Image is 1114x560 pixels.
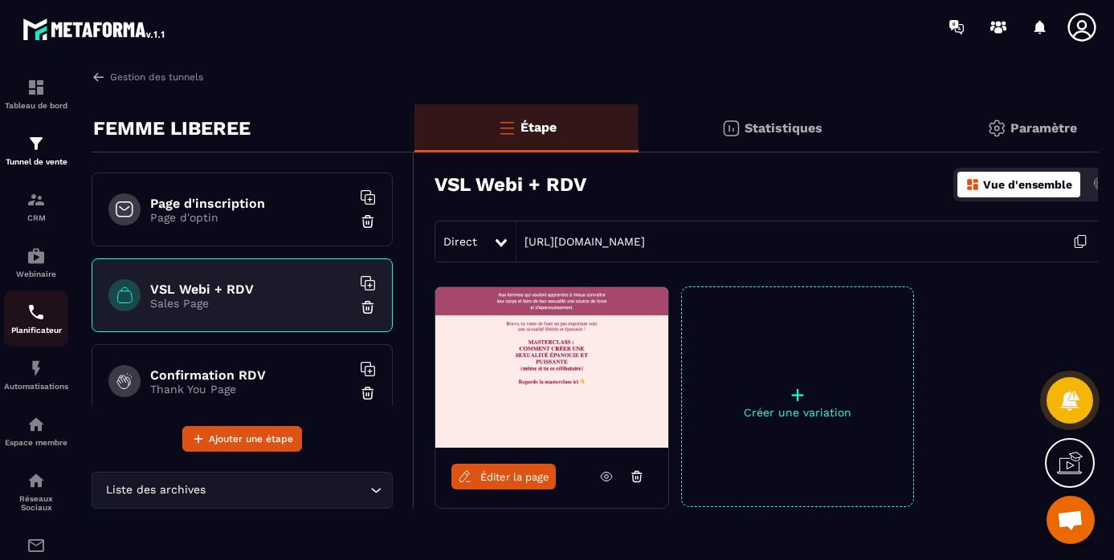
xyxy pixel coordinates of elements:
[1047,496,1095,544] a: Ouvrir le chat
[92,472,393,509] div: Search for option
[965,177,980,192] img: dashboard-orange.40269519.svg
[150,297,351,310] p: Sales Page
[987,119,1006,138] img: setting-gr.5f69749f.svg
[182,426,302,452] button: Ajouter une étape
[435,287,668,448] img: image
[682,383,913,406] p: +
[4,122,68,178] a: formationformationTunnel de vente
[150,367,351,383] h6: Confirmation RDV
[682,406,913,419] p: Créer une variation
[1010,120,1077,136] p: Paramètre
[1092,177,1107,192] img: actions.d6e523a2.png
[27,302,46,322] img: scheduler
[4,459,68,524] a: social-networksocial-networkRéseaux Sociaux
[4,326,68,335] p: Planificateur
[4,234,68,290] a: automationsautomationsWebinaire
[27,415,46,434] img: automations
[150,196,351,211] h6: Page d'inscription
[92,70,203,84] a: Gestion des tunnels
[4,382,68,391] p: Automatisations
[4,178,68,234] a: formationformationCRM
[27,190,46,209] img: formation
[360,385,376,401] img: trash
[4,347,68,403] a: automationsautomationsAutomatisations
[360,299,376,315] img: trash
[4,270,68,278] p: Webinaire
[27,246,46,266] img: automations
[443,235,477,248] span: Direct
[520,120,557,135] p: Étape
[360,213,376,229] img: trash
[209,481,366,499] input: Search for option
[983,178,1072,191] p: Vue d'ensemble
[4,66,68,122] a: formationformationTableau de bord
[4,290,68,347] a: schedulerschedulerPlanificateur
[435,173,586,196] h3: VSL Webi + RDV
[150,211,351,224] p: Page d'optin
[4,213,68,222] p: CRM
[150,383,351,396] p: Thank You Page
[150,282,351,297] h6: VSL Webi + RDV
[27,78,46,97] img: formation
[451,464,556,489] a: Éditer la page
[27,536,46,555] img: email
[516,235,645,248] a: [URL][DOMAIN_NAME]
[4,494,68,512] p: Réseaux Sociaux
[4,101,68,110] p: Tableau de bord
[102,481,209,499] span: Liste des archives
[22,14,167,43] img: logo
[745,120,822,136] p: Statistiques
[27,134,46,153] img: formation
[4,157,68,166] p: Tunnel de vente
[27,471,46,490] img: social-network
[4,438,68,447] p: Espace membre
[721,119,741,138] img: stats.20deebd0.svg
[4,403,68,459] a: automationsautomationsEspace membre
[92,70,106,84] img: arrow
[27,359,46,378] img: automations
[480,471,549,483] span: Éditer la page
[497,118,516,137] img: bars-o.4a397970.svg
[209,431,293,447] span: Ajouter une étape
[93,112,251,144] p: FEMME LIBEREE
